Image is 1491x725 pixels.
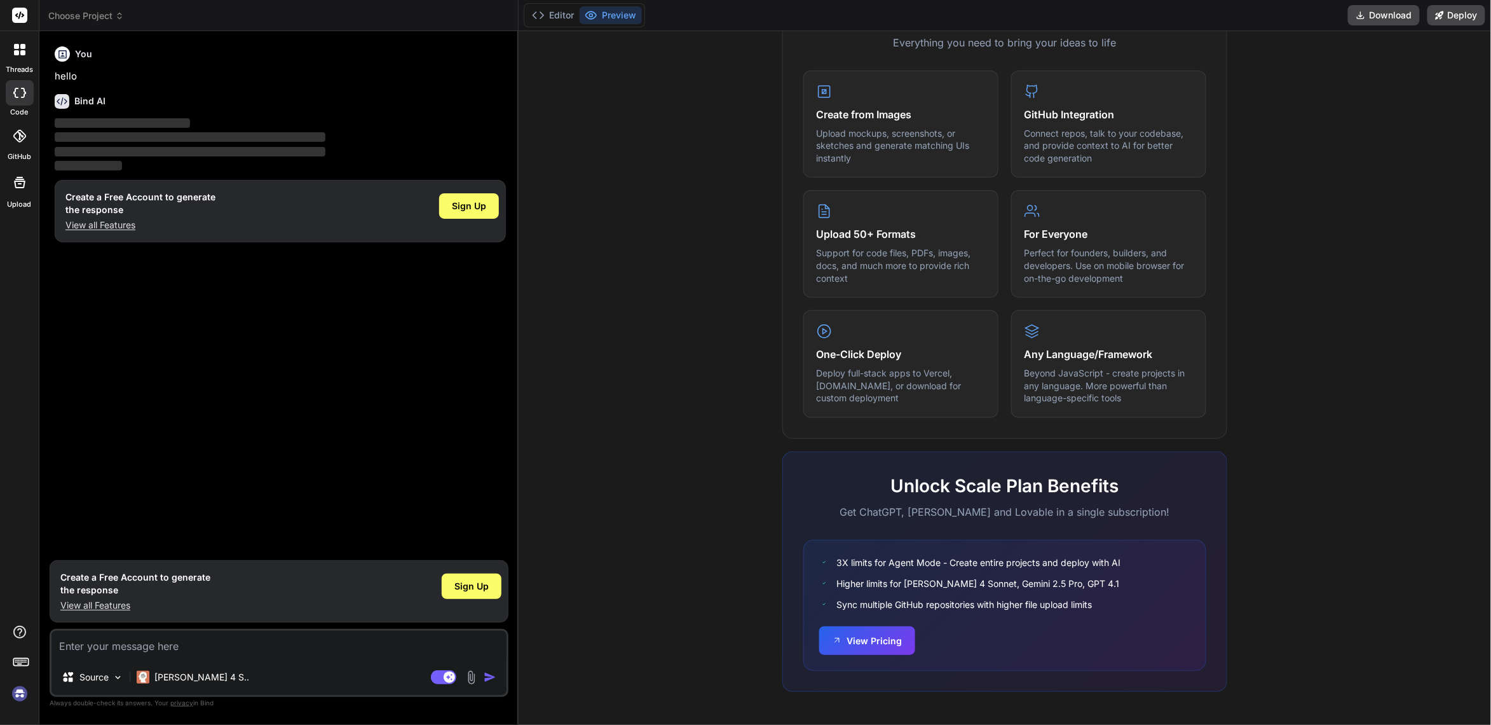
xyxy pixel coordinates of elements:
label: GitHub [8,151,31,162]
span: ‌ [55,161,122,170]
img: signin [9,683,31,705]
p: Support for code files, PDFs, images, docs, and much more to provide rich context [817,247,985,284]
p: hello [55,69,506,84]
h4: GitHub Integration [1025,107,1193,122]
button: Editor [527,6,580,24]
h4: Upload 50+ Formats [817,226,985,242]
img: icon [484,671,496,684]
img: Claude 4 Sonnet [137,671,149,684]
span: Higher limits for [PERSON_NAME] 4 Sonnet, Gemini 2.5 Pro, GPT 4.1 [837,577,1120,590]
span: ‌ [55,147,325,156]
p: Everything you need to bring your ideas to life [803,35,1206,50]
h2: Unlock Scale Plan Benefits [803,473,1206,499]
label: code [11,107,29,118]
h4: One-Click Deploy [817,347,985,362]
span: Sign Up [454,580,489,593]
h4: For Everyone [1025,226,1193,242]
h4: Any Language/Framework [1025,347,1193,362]
button: Preview [580,6,642,24]
button: View Pricing [819,626,915,655]
p: [PERSON_NAME] 4 S.. [154,671,249,684]
h4: Create from Images [817,107,985,122]
h6: You [75,48,92,60]
label: Upload [8,199,32,210]
button: Deploy [1427,5,1485,25]
img: attachment [464,670,479,685]
p: View all Features [65,219,215,231]
span: Sign Up [452,200,486,212]
span: privacy [170,699,193,707]
p: Perfect for founders, builders, and developers. Use on mobile browser for on-the-go development [1025,247,1193,284]
button: Download [1348,5,1420,25]
span: Choose Project [48,10,124,22]
p: View all Features [60,599,210,612]
h1: Create a Free Account to generate the response [60,571,210,597]
img: Pick Models [112,672,123,683]
span: ‌ [55,132,325,142]
span: ‌ [55,118,190,128]
p: Deploy full-stack apps to Vercel, [DOMAIN_NAME], or download for custom deployment [817,367,985,404]
p: Source [79,671,109,684]
p: Always double-check its answers. Your in Bind [50,697,508,709]
h1: Create a Free Account to generate the response [65,191,215,216]
label: threads [6,64,33,75]
h6: Bind AI [74,95,106,107]
span: 3X limits for Agent Mode - Create entire projects and deploy with AI [837,556,1121,569]
p: Get ChatGPT, [PERSON_NAME] and Lovable in a single subscription! [803,504,1206,520]
p: Upload mockups, screenshots, or sketches and generate matching UIs instantly [817,127,985,165]
p: Beyond JavaScript - create projects in any language. More powerful than language-specific tools [1025,367,1193,404]
span: Sync multiple GitHub repositories with higher file upload limits [837,598,1093,611]
p: Connect repos, talk to your codebase, and provide context to AI for better code generation [1025,127,1193,165]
